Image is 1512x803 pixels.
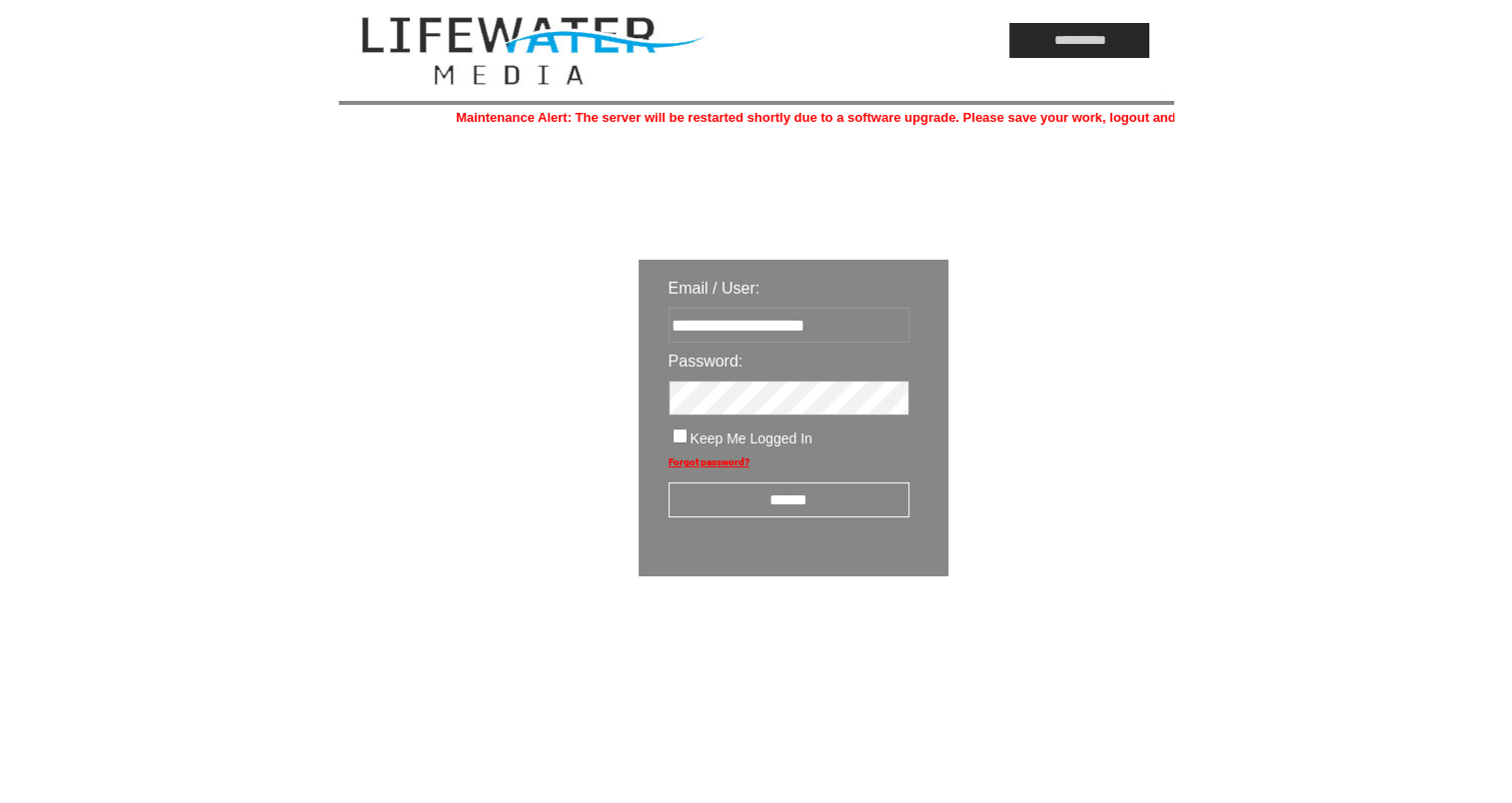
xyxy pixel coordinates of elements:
span: Email / User: [669,280,760,297]
span: Password: [669,353,744,370]
marquee: Maintenance Alert: The server will be restarted shortly due to a software upgrade. Please save yo... [339,110,1174,125]
a: Forgot password? [669,456,750,467]
span: Keep Me Logged In [691,430,812,446]
img: transparent.png [1006,626,1106,651]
